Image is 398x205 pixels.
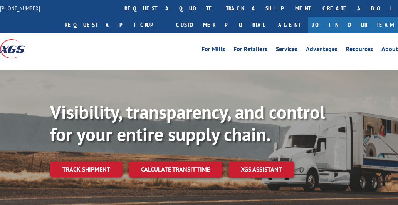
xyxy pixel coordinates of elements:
[228,161,294,178] a: XGS ASSISTANT
[276,46,297,55] a: Services
[50,161,123,177] a: Track shipment
[50,100,325,146] b: Visibility, transparency, and control for your entire supply chain.
[381,46,398,55] a: About
[233,46,267,55] a: For Retailers
[170,17,270,33] a: Customer Portal
[59,17,170,33] a: Request a pickup
[346,46,373,55] a: Resources
[308,17,398,33] a: Join Our Team
[129,161,222,178] a: Calculate transit time
[270,17,308,33] a: Agent
[306,46,338,55] a: Advantages
[202,46,225,55] a: For Mills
